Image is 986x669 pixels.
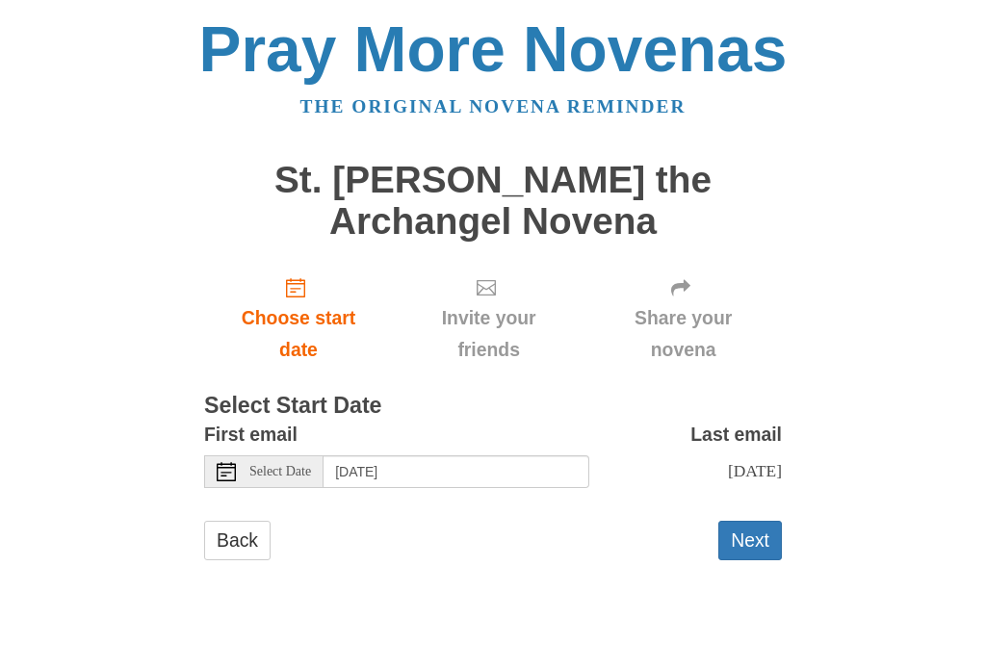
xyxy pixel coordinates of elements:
button: Next [718,521,782,560]
label: First email [204,419,298,450]
h1: St. [PERSON_NAME] the Archangel Novena [204,160,782,242]
span: Choose start date [223,302,374,366]
div: Click "Next" to confirm your start date first. [584,261,782,375]
span: Invite your friends [412,302,565,366]
h3: Select Start Date [204,394,782,419]
a: The original novena reminder [300,96,687,116]
div: Click "Next" to confirm your start date first. [393,261,584,375]
span: Share your novena [604,302,763,366]
span: [DATE] [728,461,782,480]
a: Choose start date [204,261,393,375]
a: Back [204,521,271,560]
a: Pray More Novenas [199,13,788,85]
label: Last email [690,419,782,450]
span: Select Date [249,465,311,478]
